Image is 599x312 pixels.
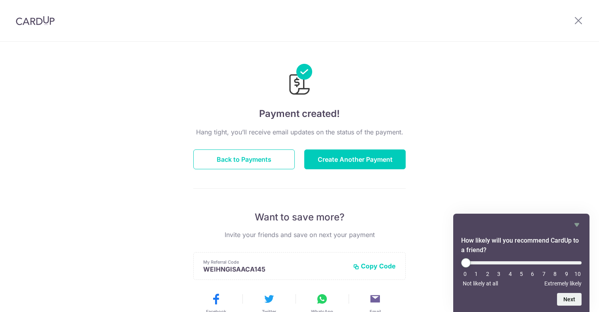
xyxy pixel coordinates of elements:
[461,220,582,306] div: How likely will you recommend CardUp to a friend? Select an option from 0 to 10, with 0 being Not...
[544,280,582,287] span: Extremely likely
[304,149,406,169] button: Create Another Payment
[484,271,492,277] li: 2
[16,16,55,25] img: CardUp
[551,271,559,277] li: 8
[203,259,347,265] p: My Referral Code
[506,271,514,277] li: 4
[193,230,406,239] p: Invite your friends and save on next your payment
[461,271,469,277] li: 0
[203,265,347,273] p: WEIHNGISAACA145
[461,236,582,255] h2: How likely will you recommend CardUp to a friend? Select an option from 0 to 10, with 0 being Not...
[495,271,503,277] li: 3
[287,64,312,97] img: Payments
[574,271,582,277] li: 10
[517,271,525,277] li: 5
[463,280,498,287] span: Not likely at all
[540,271,548,277] li: 7
[572,220,582,230] button: Hide survey
[472,271,480,277] li: 1
[193,127,406,137] p: Hang tight, you’ll receive email updates on the status of the payment.
[193,211,406,224] p: Want to save more?
[353,262,396,270] button: Copy Code
[557,293,582,306] button: Next question
[563,271,570,277] li: 9
[461,258,582,287] div: How likely will you recommend CardUp to a friend? Select an option from 0 to 10, with 0 being Not...
[528,271,536,277] li: 6
[193,149,295,169] button: Back to Payments
[193,107,406,121] h4: Payment created!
